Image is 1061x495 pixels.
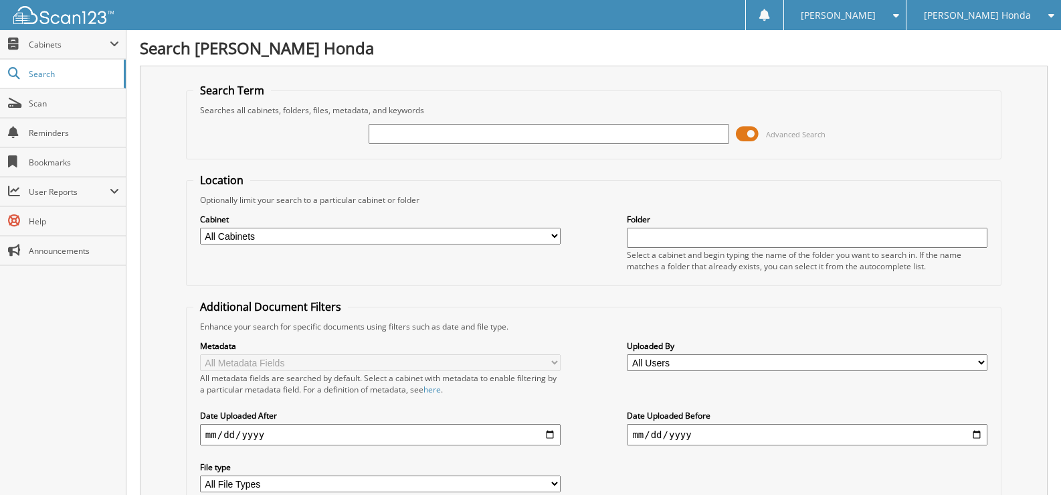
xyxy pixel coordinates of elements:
a: here [423,384,441,395]
div: Optionally limit your search to a particular cabinet or folder [193,194,994,206]
span: Announcements [29,245,119,257]
label: Date Uploaded Before [627,410,987,421]
div: Searches all cabinets, folders, files, metadata, and keywords [193,104,994,116]
span: Scan [29,98,119,109]
input: end [627,424,987,445]
div: Enhance your search for specific documents using filters such as date and file type. [193,321,994,332]
label: Uploaded By [627,340,987,352]
div: Select a cabinet and begin typing the name of the folder you want to search in. If the name match... [627,249,987,272]
legend: Search Term [193,83,271,98]
span: [PERSON_NAME] Honda [924,11,1031,19]
span: Reminders [29,127,119,139]
label: Metadata [200,340,561,352]
span: Search [29,68,117,80]
span: User Reports [29,186,110,198]
span: [PERSON_NAME] [801,11,876,19]
iframe: Chat Widget [994,431,1061,495]
img: scan123-logo-white.svg [13,6,114,24]
legend: Location [193,173,250,188]
input: start [200,424,561,445]
label: Cabinet [200,214,561,225]
span: Bookmarks [29,157,119,168]
label: Folder [627,214,987,225]
span: Advanced Search [766,129,826,139]
h1: Search [PERSON_NAME] Honda [140,37,1048,59]
div: All metadata fields are searched by default. Select a cabinet with metadata to enable filtering b... [200,372,561,395]
label: Date Uploaded After [200,410,561,421]
legend: Additional Document Filters [193,299,348,314]
span: Help [29,216,119,227]
span: Cabinets [29,39,110,50]
label: File type [200,462,561,473]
